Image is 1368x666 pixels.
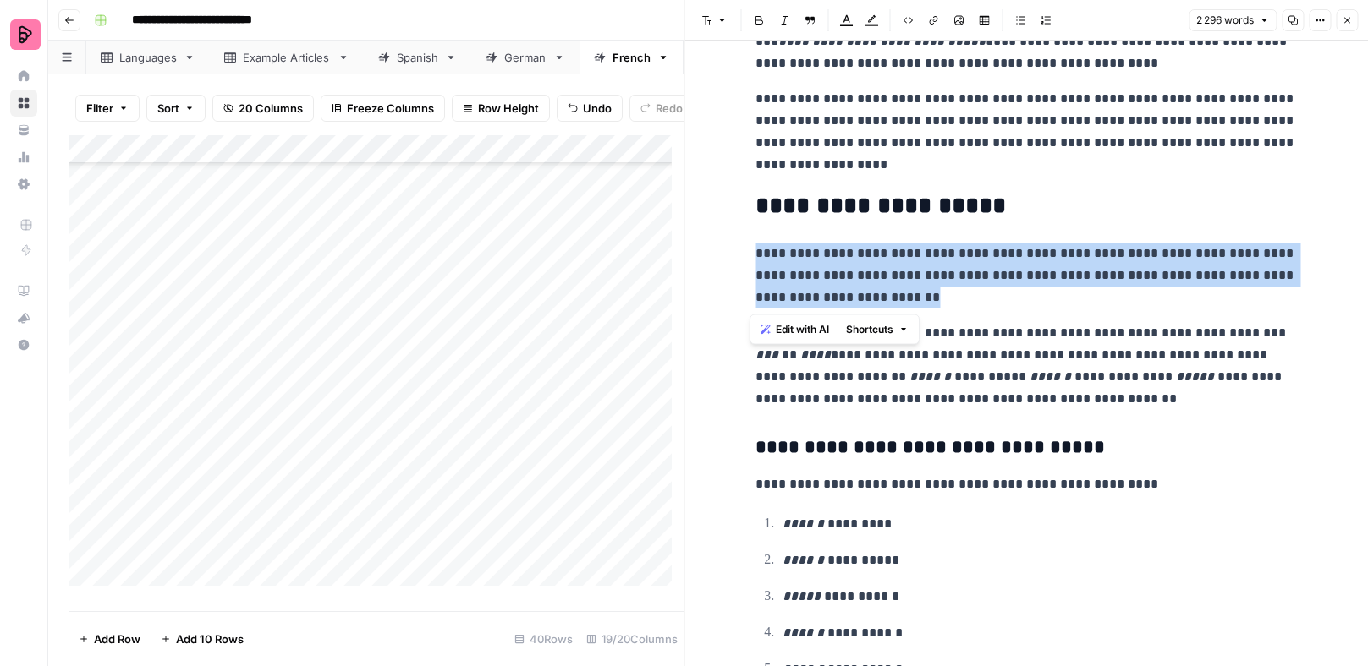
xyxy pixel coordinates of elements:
button: What's new? [10,304,37,331]
span: Edit with AI [776,322,829,337]
button: Sort [146,95,206,122]
a: French [580,41,684,74]
div: German [504,49,547,66]
a: Your Data [10,117,37,144]
button: Undo [557,95,623,122]
button: Workspace: Preply [10,14,37,56]
span: Filter [86,100,113,117]
div: Languages [119,49,177,66]
button: Redo [629,95,694,122]
a: Settings [10,171,37,198]
button: 2 296 words [1189,9,1277,31]
div: What's new? [11,305,36,330]
div: French [613,49,651,66]
a: Languages [86,41,210,74]
span: Add Row [94,631,140,647]
button: Add Row [69,625,151,652]
a: Example Articles [210,41,364,74]
span: Shortcuts [846,322,893,337]
button: Filter [75,95,140,122]
span: Add 10 Rows [176,631,244,647]
div: 19/20 Columns [580,625,684,652]
span: Freeze Columns [347,100,434,117]
span: Undo [583,100,612,117]
span: Sort [157,100,179,117]
a: AirOps Academy [10,277,37,304]
button: Help + Support [10,331,37,358]
button: 20 Columns [212,95,314,122]
div: Example Articles [243,49,331,66]
a: Spanish [364,41,471,74]
span: Redo [656,100,683,117]
a: Home [10,63,37,90]
span: 20 Columns [239,100,303,117]
a: Browse [10,90,37,117]
div: 40 Rows [508,625,580,652]
button: Freeze Columns [321,95,445,122]
img: Preply Logo [10,19,41,50]
a: Usage [10,144,37,171]
button: Row Height [452,95,550,122]
button: Add 10 Rows [151,625,254,652]
button: Edit with AI [754,319,836,341]
span: 2 296 words [1196,13,1254,28]
button: Shortcuts [839,319,915,341]
span: Row Height [478,100,539,117]
div: Spanish [397,49,438,66]
a: German [471,41,580,74]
